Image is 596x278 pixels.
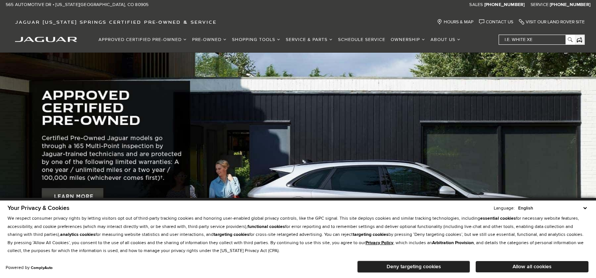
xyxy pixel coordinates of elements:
p: We respect consumer privacy rights by letting visitors opt out of third-party tracking cookies an... [8,214,588,255]
strong: targeting cookies [214,232,249,237]
input: i.e. White XE [499,35,574,44]
a: Shopping Tools [229,33,283,46]
a: [PHONE_NUMBER] [484,2,525,8]
a: Privacy Policy [365,240,393,246]
button: Allow all cookies [476,261,588,272]
span: Your Privacy & Cookies [8,204,70,212]
a: Ownership [388,33,428,46]
strong: targeting cookies [353,232,388,237]
strong: functional cookies [247,224,285,229]
strong: analytics cookies [60,232,96,237]
span: Sales [469,2,483,8]
select: Language Select [516,205,588,212]
button: Deny targeting cookies [357,261,470,273]
a: Visit Our Land Rover Site [519,19,585,25]
span: Jaguar [US_STATE] Springs Certified Pre-Owned & Service [15,19,217,25]
a: ComplyAuto [31,266,53,270]
a: jaguar [15,36,77,42]
strong: essential cookies [480,216,516,221]
span: Service [531,2,549,8]
a: 565 Automotive Dr • [US_STATE][GEOGRAPHIC_DATA], CO 80905 [6,2,149,8]
a: Contact Us [479,19,513,25]
a: Service & Parts [283,33,335,46]
div: Language: [494,206,515,211]
a: About Us [428,33,463,46]
a: Approved Certified Pre-Owned [96,33,190,46]
a: Hours & Map [437,19,473,25]
strong: Arbitration Provision [432,240,474,246]
a: Schedule Service [335,33,388,46]
a: Jaguar [US_STATE] Springs Certified Pre-Owned & Service [11,19,220,25]
img: Jaguar [15,37,77,42]
nav: Main Navigation [96,33,463,46]
a: [PHONE_NUMBER] [550,2,590,8]
div: Powered by [6,266,53,270]
a: Pre-Owned [190,33,229,46]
